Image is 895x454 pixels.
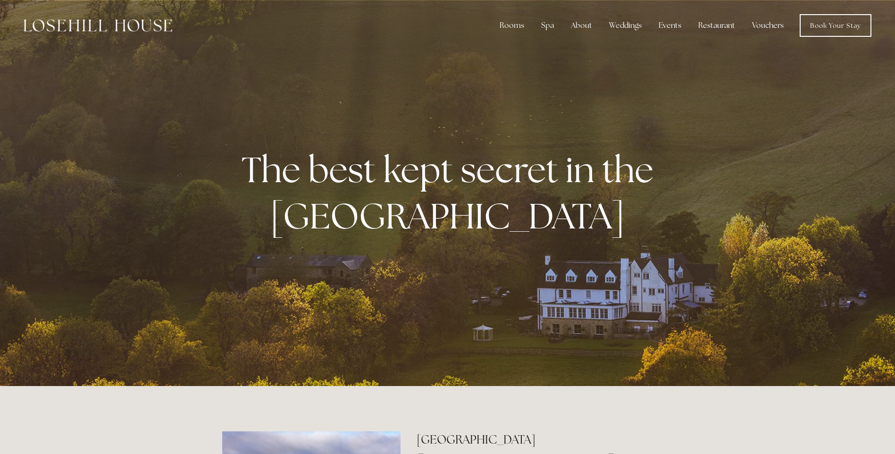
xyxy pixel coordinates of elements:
[651,16,689,35] div: Events
[691,16,743,35] div: Restaurant
[563,16,600,35] div: About
[744,16,791,35] a: Vouchers
[800,14,871,37] a: Book Your Stay
[534,16,561,35] div: Spa
[417,431,673,448] h2: [GEOGRAPHIC_DATA]
[242,146,661,239] strong: The best kept secret in the [GEOGRAPHIC_DATA]
[492,16,532,35] div: Rooms
[24,19,172,32] img: Losehill House
[602,16,649,35] div: Weddings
